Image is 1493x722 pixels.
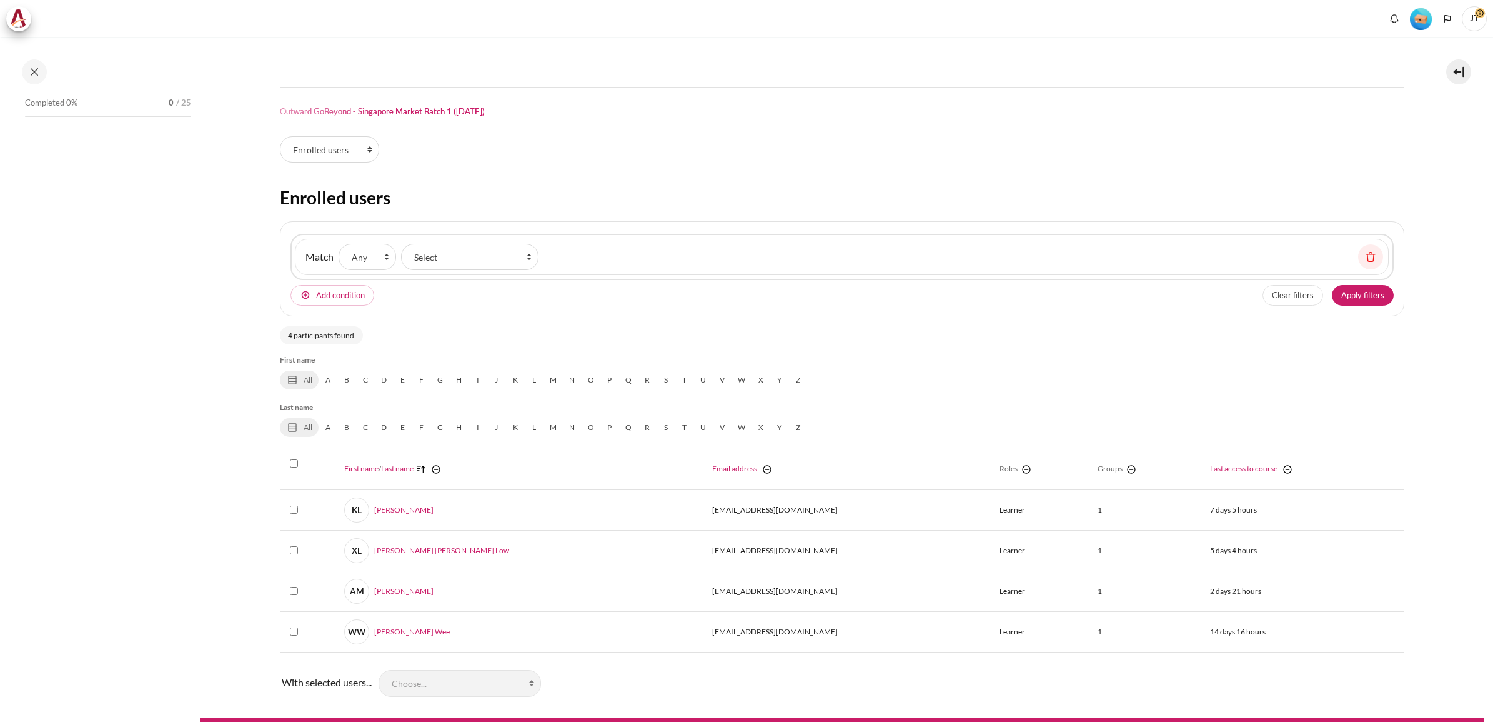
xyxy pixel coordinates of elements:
button: Languages [1438,9,1457,28]
h5: First name [280,354,1404,366]
a: Z [789,371,808,389]
a: L [525,371,543,389]
a: F [412,371,431,389]
a: XL[PERSON_NAME] [PERSON_NAME] Low [344,538,509,563]
td: 1 [1090,489,1203,531]
a: AM[PERSON_NAME] [344,579,434,604]
img: Ascending [415,463,427,476]
td: 5 days 4 hours [1203,531,1404,571]
a: Completed 0% 0 / 25 [25,94,191,129]
td: 2 days 21 hours [1203,571,1404,612]
a: P [600,418,619,437]
span: / 25 [176,97,191,109]
img: switch_minus [1281,463,1294,476]
span: 0 [169,97,174,109]
span: KL [344,498,369,523]
a: O [582,371,600,389]
td: [EMAIL_ADDRESS][DOMAIN_NAME] [705,489,992,531]
label: With selected users... [280,676,374,688]
td: Learner [992,531,1090,571]
a: Hide Groups [1123,463,1138,476]
a: N [563,371,582,389]
a: X [751,371,770,389]
td: 7 days 5 hours [1203,489,1404,531]
a: U [694,371,713,389]
a: L [525,418,543,437]
a: A [319,371,337,389]
a: B [337,418,356,437]
a: All [280,418,319,437]
a: Z [789,418,808,437]
a: Y [770,418,789,437]
a: First name [344,464,379,473]
a: R [638,418,657,437]
button: Remove filter row [1358,244,1383,269]
a: M [543,371,563,389]
span: WW [344,619,369,644]
section: Content [200,37,1484,718]
a: E [394,418,412,437]
a: All [280,371,319,389]
a: WW[PERSON_NAME] Wee [344,619,450,644]
a: G [431,371,450,389]
a: Q [619,371,638,389]
a: H [450,418,469,437]
img: switch_minus [1020,463,1033,476]
p: 4 participants found [280,326,363,344]
td: 1 [1090,612,1203,653]
a: S [657,371,675,389]
a: Hide Full name [427,463,442,476]
span: Add condition [316,289,365,302]
img: switch_minus [430,463,442,476]
th: Roles [992,449,1090,489]
h5: Last name [280,402,1404,413]
span: AM [344,579,369,604]
div: Level #1 [1410,7,1432,30]
a: X [751,418,770,437]
h1: Outward GoBeyond - Singapore Market Batch 1 ([DATE]) [280,106,485,117]
a: E [394,371,412,389]
a: J [487,418,506,437]
a: T [675,418,694,437]
a: K [506,418,525,437]
a: B [337,371,356,389]
a: W [732,418,751,437]
a: G [431,418,450,437]
td: 14 days 16 hours [1203,612,1404,653]
td: Learner [992,612,1090,653]
img: Level #1 [1410,8,1432,30]
a: Last access to course [1210,464,1277,473]
td: 1 [1090,531,1203,571]
h2: Enrolled users [280,186,1404,209]
div: Show notification window with no new notifications [1385,9,1404,28]
a: T [675,371,694,389]
th: Groups [1090,449,1203,489]
img: switch_minus [761,463,773,476]
a: M [543,418,563,437]
a: V [713,371,732,389]
a: C [356,418,375,437]
td: Learner [992,489,1090,531]
a: Hide Last access to course [1279,463,1294,476]
a: Level #1 [1405,7,1437,30]
img: switch_minus [1125,463,1138,476]
a: H [450,371,469,389]
td: 1 [1090,571,1203,612]
button: Add condition [290,285,374,306]
a: D [375,418,394,437]
a: Q [619,418,638,437]
a: N [563,418,582,437]
td: [EMAIL_ADDRESS][DOMAIN_NAME] [705,531,992,571]
a: Hide Email address [758,463,773,476]
a: P [600,371,619,389]
a: Y [770,371,789,389]
button: Clear filters [1262,285,1323,306]
a: R [638,371,657,389]
a: V [713,418,732,437]
a: Architeck Architeck [6,6,37,31]
a: Last name [381,464,414,473]
span: Completed 0% [25,97,77,109]
span: JT [1462,6,1487,31]
th: / [337,449,704,489]
a: J [487,371,506,389]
